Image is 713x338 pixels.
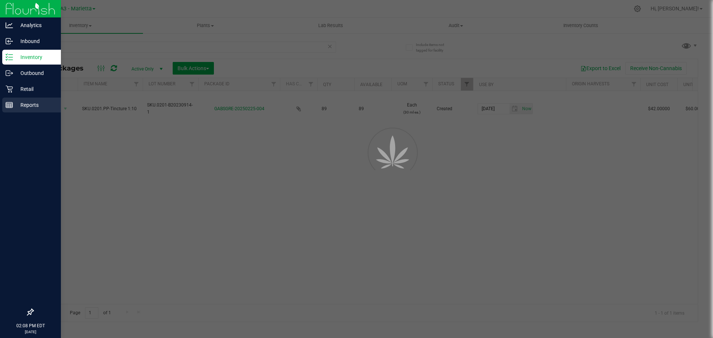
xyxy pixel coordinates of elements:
[6,85,13,93] inline-svg: Retail
[6,101,13,109] inline-svg: Reports
[13,69,58,78] p: Outbound
[6,37,13,45] inline-svg: Inbound
[6,69,13,77] inline-svg: Outbound
[13,37,58,46] p: Inbound
[13,21,58,30] p: Analytics
[3,329,58,335] p: [DATE]
[6,53,13,61] inline-svg: Inventory
[13,101,58,109] p: Reports
[6,22,13,29] inline-svg: Analytics
[3,322,58,329] p: 02:08 PM EDT
[13,53,58,62] p: Inventory
[13,85,58,93] p: Retail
